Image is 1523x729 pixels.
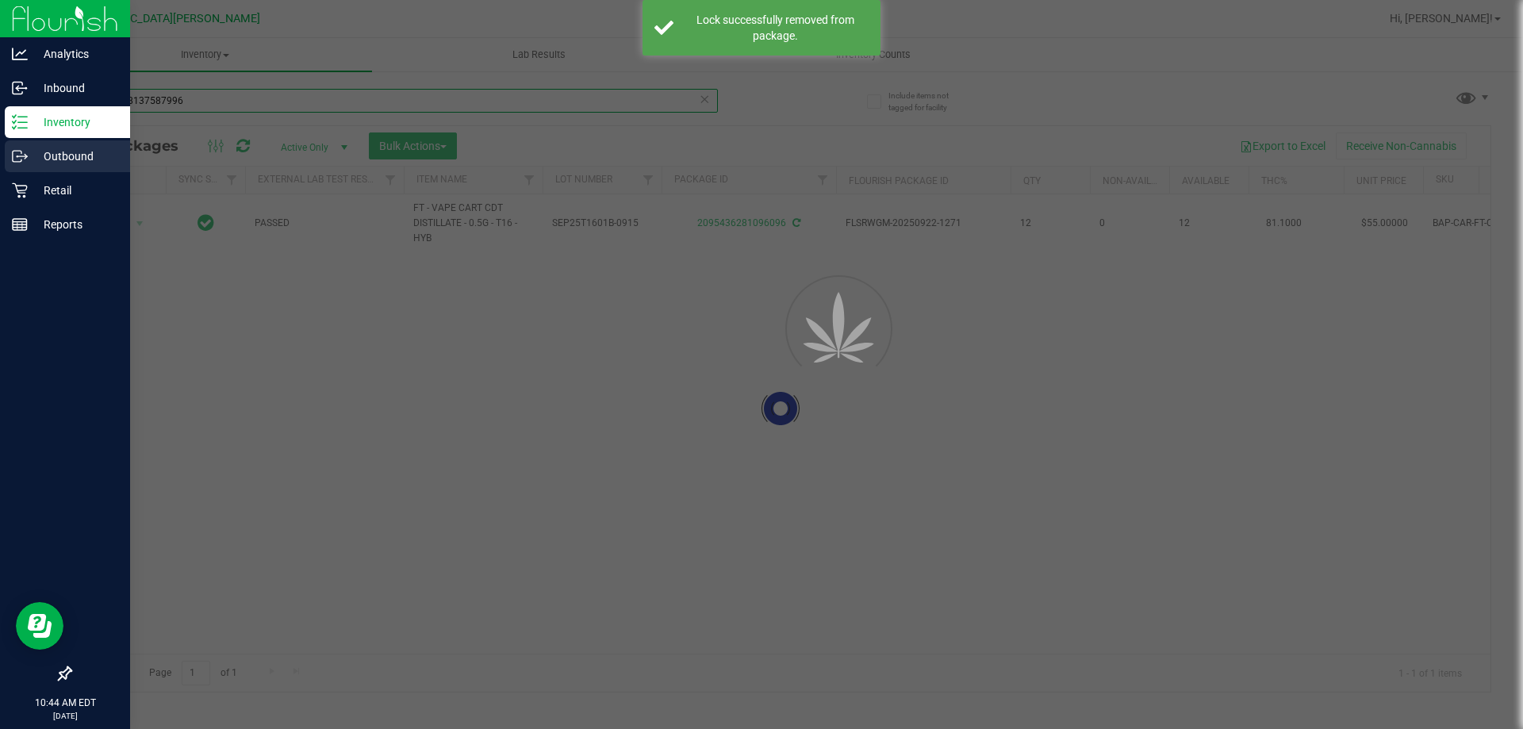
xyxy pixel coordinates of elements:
[682,12,869,44] div: Lock successfully removed from package.
[16,602,63,650] iframe: Resource center
[12,46,28,62] inline-svg: Analytics
[12,80,28,96] inline-svg: Inbound
[7,696,123,710] p: 10:44 AM EDT
[7,710,123,722] p: [DATE]
[28,215,123,234] p: Reports
[12,217,28,232] inline-svg: Reports
[12,114,28,130] inline-svg: Inventory
[28,79,123,98] p: Inbound
[28,44,123,63] p: Analytics
[12,182,28,198] inline-svg: Retail
[28,147,123,166] p: Outbound
[12,148,28,164] inline-svg: Outbound
[28,181,123,200] p: Retail
[28,113,123,132] p: Inventory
